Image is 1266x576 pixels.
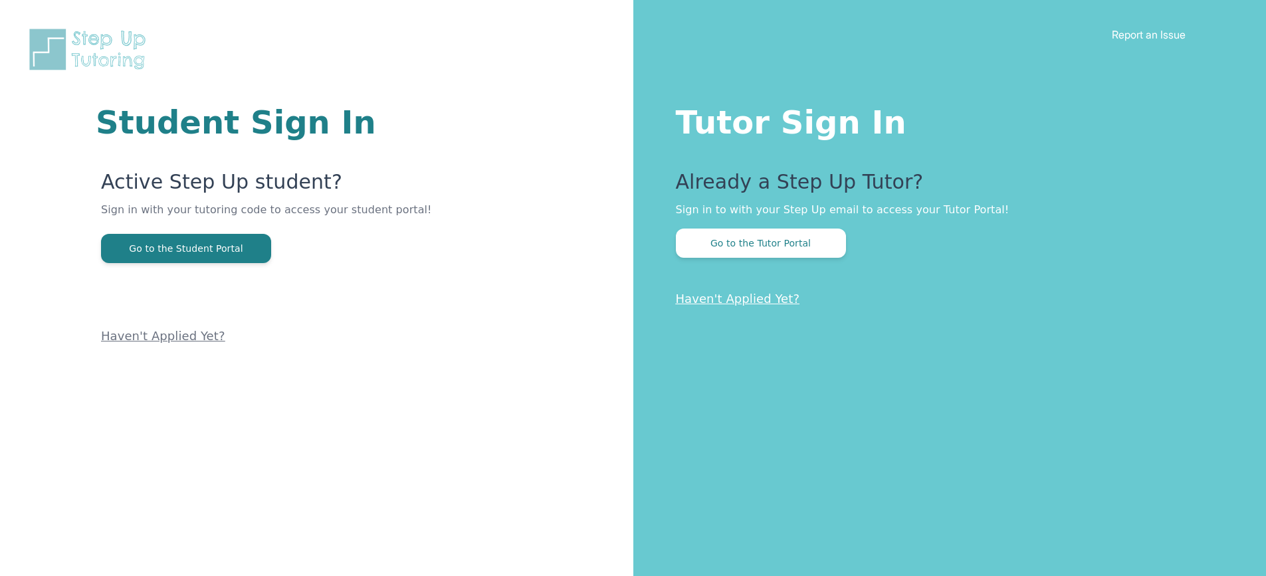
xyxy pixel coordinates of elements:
button: Go to the Student Portal [101,234,271,263]
p: Already a Step Up Tutor? [676,170,1213,202]
h1: Student Sign In [96,106,474,138]
a: Go to the Tutor Portal [676,237,846,249]
a: Haven't Applied Yet? [676,292,800,306]
a: Go to the Student Portal [101,242,271,254]
p: Sign in with your tutoring code to access your student portal! [101,202,474,234]
button: Go to the Tutor Portal [676,229,846,258]
a: Report an Issue [1112,28,1186,41]
img: Step Up Tutoring horizontal logo [27,27,154,72]
p: Active Step Up student? [101,170,474,202]
h1: Tutor Sign In [676,101,1213,138]
a: Haven't Applied Yet? [101,329,225,343]
p: Sign in to with your Step Up email to access your Tutor Portal! [676,202,1213,218]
